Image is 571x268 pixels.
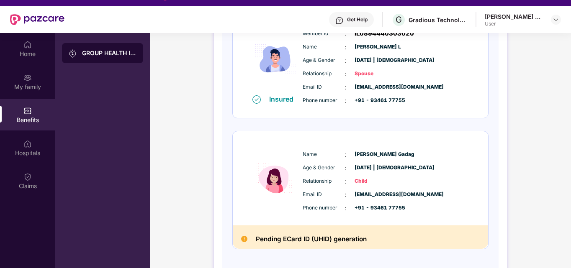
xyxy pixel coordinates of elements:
[23,41,32,49] img: svg+xml;base64,PHN2ZyBpZD0iSG9tZSIgeG1sbnM9Imh0dHA6Ly93d3cudzMub3JnLzIwMDAvc3ZnIiB3aWR0aD0iMjAiIG...
[345,163,346,173] span: :
[355,56,396,64] span: [DATE] | [DEMOGRAPHIC_DATA]
[303,164,345,172] span: Age & Gender
[82,49,136,57] div: GROUP HEALTH INSURANCE
[303,56,345,64] span: Age & Gender
[23,140,32,148] img: svg+xml;base64,PHN2ZyBpZD0iSG9zcGl0YWxzIiB4bWxucz0iaHR0cDovL3d3dy53My5vcmcvMjAwMC9zdmciIHdpZHRoPS...
[23,74,32,82] img: svg+xml;base64,PHN2ZyB3aWR0aD0iMjAiIGhlaWdodD0iMjAiIHZpZXdCb3g9IjAgMCAyMCAyMCIgZmlsbD0ibm9uZSIgeG...
[303,30,345,38] span: Member Id
[355,164,396,172] span: [DATE] | [DEMOGRAPHIC_DATA]
[335,16,344,25] img: svg+xml;base64,PHN2ZyBpZD0iSGVscC0zMngzMiIgeG1sbnM9Imh0dHA6Ly93d3cudzMub3JnLzIwMDAvc3ZnIiB3aWR0aD...
[355,151,396,158] span: [PERSON_NAME] Gadag
[250,143,301,214] img: icon
[409,16,467,24] div: Gradious Technologies Private Limited
[355,97,396,105] span: +91 - 93461 77755
[345,69,346,79] span: :
[355,177,396,185] span: Child
[345,190,346,199] span: :
[303,204,345,212] span: Phone number
[303,191,345,199] span: Email ID
[345,150,346,159] span: :
[256,234,367,245] h2: Pending ECard ID (UHID) generation
[355,204,396,212] span: +91 - 93461 77755
[345,83,346,92] span: :
[485,20,543,27] div: User
[355,83,396,91] span: [EMAIL_ADDRESS][DOMAIN_NAME]
[252,95,261,104] img: svg+xml;base64,PHN2ZyB4bWxucz0iaHR0cDovL3d3dy53My5vcmcvMjAwMC9zdmciIHdpZHRoPSIxNiIgaGVpZ2h0PSIxNi...
[355,43,396,51] span: [PERSON_NAME] L
[10,14,64,25] img: New Pazcare Logo
[345,29,346,38] span: :
[345,177,346,186] span: :
[303,83,345,91] span: Email ID
[355,191,396,199] span: [EMAIL_ADDRESS][DOMAIN_NAME]
[303,151,345,158] span: Name
[396,15,402,25] span: G
[303,70,345,78] span: Relationship
[347,16,368,23] div: Get Help
[553,16,559,23] img: svg+xml;base64,PHN2ZyBpZD0iRHJvcGRvd24tMzJ4MzIiIHhtbG5zPSJodHRwOi8vd3d3LnczLm9yZy8yMDAwL3N2ZyIgd2...
[355,28,414,38] span: IL0894440303020
[355,70,396,78] span: Spouse
[345,43,346,52] span: :
[345,56,346,65] span: :
[23,107,32,115] img: svg+xml;base64,PHN2ZyBpZD0iQmVuZWZpdHMiIHhtbG5zPSJodHRwOi8vd3d3LnczLm9yZy8yMDAwL3N2ZyIgd2lkdGg9Ij...
[250,24,301,94] img: icon
[269,95,298,103] div: Insured
[303,43,345,51] span: Name
[485,13,543,20] div: [PERSON_NAME] Gadag
[303,97,345,105] span: Phone number
[69,49,77,58] img: svg+xml;base64,PHN2ZyB3aWR0aD0iMjAiIGhlaWdodD0iMjAiIHZpZXdCb3g9IjAgMCAyMCAyMCIgZmlsbD0ibm9uZSIgeG...
[241,236,247,242] img: Pending
[303,177,345,185] span: Relationship
[23,173,32,181] img: svg+xml;base64,PHN2ZyBpZD0iQ2xhaW0iIHhtbG5zPSJodHRwOi8vd3d3LnczLm9yZy8yMDAwL3N2ZyIgd2lkdGg9IjIwIi...
[345,204,346,213] span: :
[345,96,346,105] span: :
